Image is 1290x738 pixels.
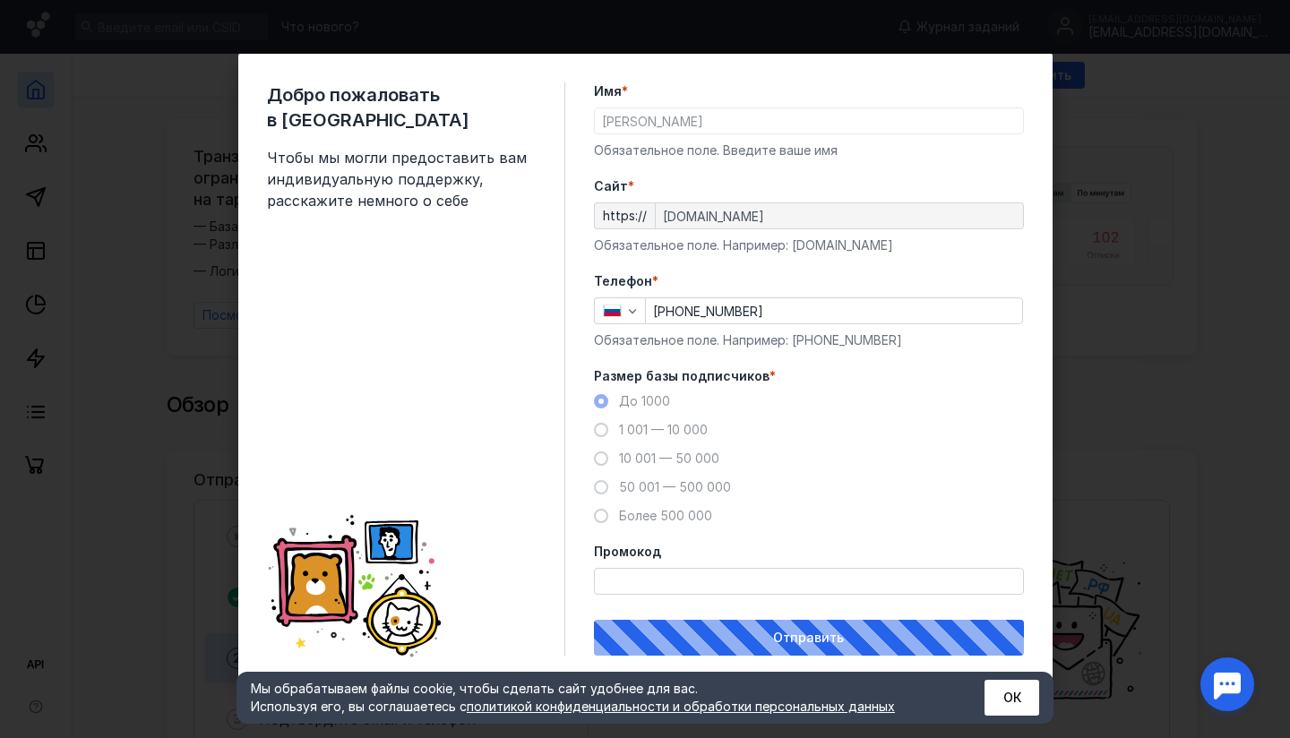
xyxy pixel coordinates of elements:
[251,680,941,716] div: Мы обрабатываем файлы cookie, чтобы сделать сайт удобнее для вас. Используя его, вы соглашаетесь c
[267,82,536,133] span: Добро пожаловать в [GEOGRAPHIC_DATA]
[594,543,661,561] span: Промокод
[594,82,622,100] span: Имя
[594,331,1024,349] div: Обязательное поле. Например: [PHONE_NUMBER]
[594,367,770,385] span: Размер базы подписчиков
[594,177,628,195] span: Cайт
[594,142,1024,159] div: Обязательное поле. Введите ваше имя
[594,272,652,290] span: Телефон
[594,236,1024,254] div: Обязательное поле. Например: [DOMAIN_NAME]
[267,147,536,211] span: Чтобы мы могли предоставить вам индивидуальную поддержку, расскажите немного о себе
[467,699,895,714] a: политикой конфиденциальности и обработки персональных данных
[985,680,1039,716] button: ОК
